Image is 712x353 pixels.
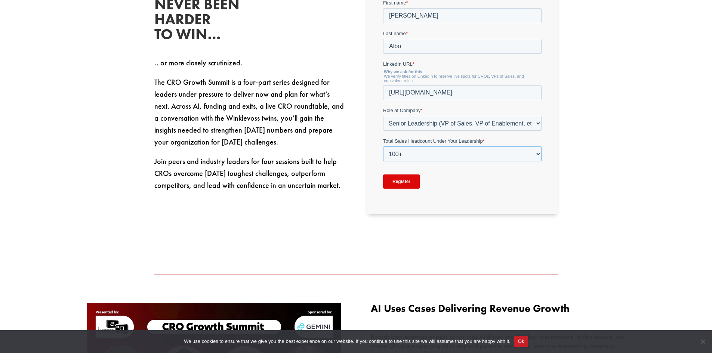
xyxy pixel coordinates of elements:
[184,338,510,345] span: We use cookies to ensure that we give you the best experience on our website. If you continue to ...
[699,338,706,345] span: No
[154,58,242,68] span: .. or more closely scrutinized.
[154,157,340,190] span: Join peers and industry leaders for four sessions built to help CROs overcome [DATE] toughest cha...
[514,336,528,347] button: Ok
[154,77,344,147] span: The CRO Growth Summit is a four-part series designed for leaders under pressure to deliver now an...
[371,302,570,315] span: AI Uses Cases Delivering Revenue Growth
